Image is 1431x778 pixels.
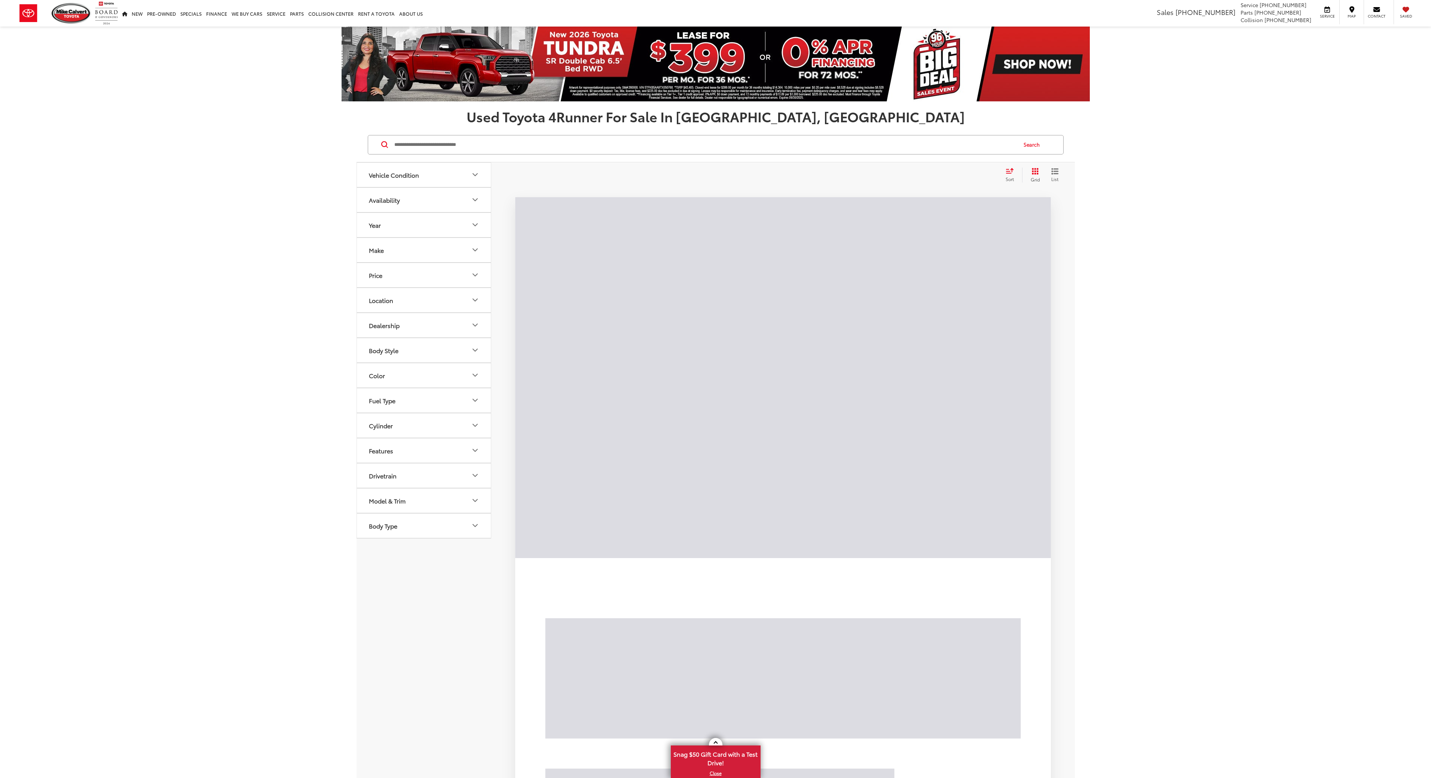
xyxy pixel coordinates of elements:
[357,413,492,438] button: CylinderCylinder
[1343,13,1360,19] span: Map
[357,288,492,312] button: LocationLocation
[357,238,492,262] button: MakeMake
[1260,1,1306,9] span: [PHONE_NUMBER]
[471,471,480,480] div: Drivetrain
[369,497,406,504] div: Model & Trim
[471,295,480,304] div: Location
[357,388,492,413] button: Fuel TypeFuel Type
[369,447,393,454] div: Features
[357,488,492,513] button: Model & TrimModel & Trim
[1241,9,1253,16] span: Parts
[1368,13,1385,19] span: Contact
[1175,7,1235,17] span: [PHONE_NUMBER]
[471,346,480,355] div: Body Style
[357,263,492,287] button: PricePrice
[357,338,492,362] button: Body StyleBody Style
[369,221,381,229] div: Year
[369,522,397,529] div: Body Type
[471,220,480,229] div: Year
[1016,135,1051,154] button: Search
[471,321,480,330] div: Dealership
[357,514,492,538] button: Body TypeBody Type
[1002,168,1022,183] button: Select sort value
[357,363,492,388] button: ColorColor
[471,245,480,254] div: Make
[369,297,393,304] div: Location
[1157,7,1174,17] span: Sales
[1254,9,1301,16] span: [PHONE_NUMBER]
[471,446,480,455] div: Features
[369,472,397,479] div: Drivetrain
[1006,176,1014,182] span: Sort
[1046,168,1064,183] button: List View
[1398,13,1414,19] span: Saved
[471,195,480,204] div: Availability
[394,136,1016,154] input: Search by Make, Model, or Keyword
[369,347,398,354] div: Body Style
[1051,176,1059,182] span: List
[1241,1,1258,9] span: Service
[369,372,385,379] div: Color
[1241,16,1263,24] span: Collision
[342,27,1090,101] img: New 2026 Toyota Tundra
[369,246,384,254] div: Make
[471,521,480,530] div: Body Type
[471,170,480,179] div: Vehicle Condition
[369,422,393,429] div: Cylinder
[357,188,492,212] button: AvailabilityAvailability
[1022,168,1046,183] button: Grid View
[471,270,480,279] div: Price
[357,213,492,237] button: YearYear
[369,397,395,404] div: Fuel Type
[369,171,419,178] div: Vehicle Condition
[357,163,492,187] button: Vehicle ConditionVehicle Condition
[357,438,492,463] button: FeaturesFeatures
[369,322,400,329] div: Dealership
[369,272,382,279] div: Price
[471,496,480,505] div: Model & Trim
[471,371,480,380] div: Color
[471,421,480,430] div: Cylinder
[52,3,91,24] img: Mike Calvert Toyota
[471,396,480,405] div: Fuel Type
[369,196,400,203] div: Availability
[357,313,492,337] button: DealershipDealership
[672,746,760,769] span: Snag $50 Gift Card with a Test Drive!
[1265,16,1311,24] span: [PHONE_NUMBER]
[1031,176,1040,183] span: Grid
[1319,13,1336,19] span: Service
[357,463,492,488] button: DrivetrainDrivetrain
